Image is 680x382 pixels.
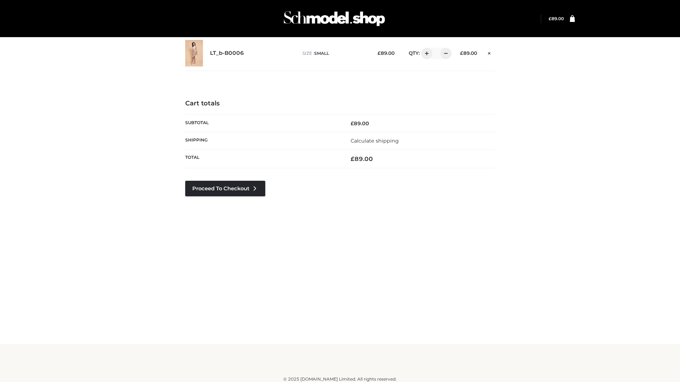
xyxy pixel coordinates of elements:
span: £ [351,155,355,162]
a: Proceed to Checkout [185,181,265,196]
a: Calculate shipping [351,138,399,144]
span: £ [351,120,354,127]
th: Shipping [185,132,340,149]
bdi: 89.00 [378,50,395,56]
bdi: 89.00 [351,120,369,127]
span: £ [460,50,463,56]
img: LT_b-B0006 - SMALL [185,40,203,66]
th: Total [185,150,340,168]
bdi: 89.00 [351,155,373,162]
span: SMALL [314,51,329,56]
h4: Cart totals [185,100,495,108]
span: £ [549,16,551,21]
span: £ [378,50,381,56]
th: Subtotal [185,115,340,132]
bdi: 89.00 [460,50,477,56]
div: QTY: [402,48,449,59]
bdi: 89.00 [549,16,564,21]
a: LT_b-B0006 [210,50,244,57]
a: Remove this item [484,48,495,57]
p: size : [302,50,367,57]
a: £89.00 [549,16,564,21]
img: Schmodel Admin 964 [281,5,387,33]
